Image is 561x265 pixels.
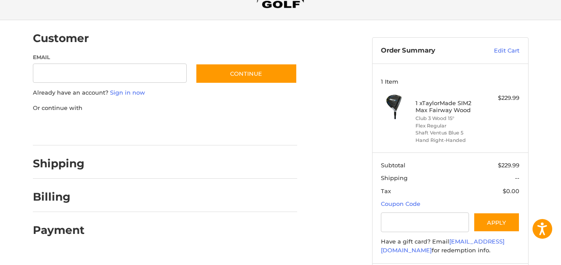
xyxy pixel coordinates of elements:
h2: Payment [33,223,85,237]
span: Shipping [381,174,408,181]
button: Apply [473,212,520,232]
h4: 1 x TaylorMade SIM2 Max Fairway Wood [415,99,483,114]
iframe: Google Customer Reviews [489,241,561,265]
span: -- [515,174,519,181]
span: $229.99 [498,162,519,169]
a: Edit Cart [475,46,519,55]
input: Gift Certificate or Coupon Code [381,212,469,232]
li: Club 3 Wood 15° [415,115,483,122]
h3: 1 Item [381,78,519,85]
label: Email [33,53,187,61]
iframe: PayPal-paylater [104,121,170,137]
p: Already have an account? [33,88,297,97]
h2: Billing [33,190,84,204]
span: Subtotal [381,162,405,169]
h2: Shipping [33,157,85,170]
span: Tax [381,187,391,194]
iframe: PayPal-venmo [178,121,244,137]
h2: Customer [33,32,89,45]
p: Or continue with [33,104,297,113]
span: $0.00 [503,187,519,194]
a: Sign in now [110,89,145,96]
h3: Order Summary [381,46,475,55]
li: Flex Regular [415,122,483,130]
div: Have a gift card? Email for redemption info. [381,237,519,254]
a: Coupon Code [381,200,420,207]
iframe: PayPal-paypal [30,121,96,137]
div: $229.99 [485,94,519,102]
li: Shaft Ventus Blue 5 [415,129,483,137]
a: [EMAIL_ADDRESS][DOMAIN_NAME] [381,238,504,254]
li: Hand Right-Handed [415,137,483,144]
button: Continue [195,64,297,84]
